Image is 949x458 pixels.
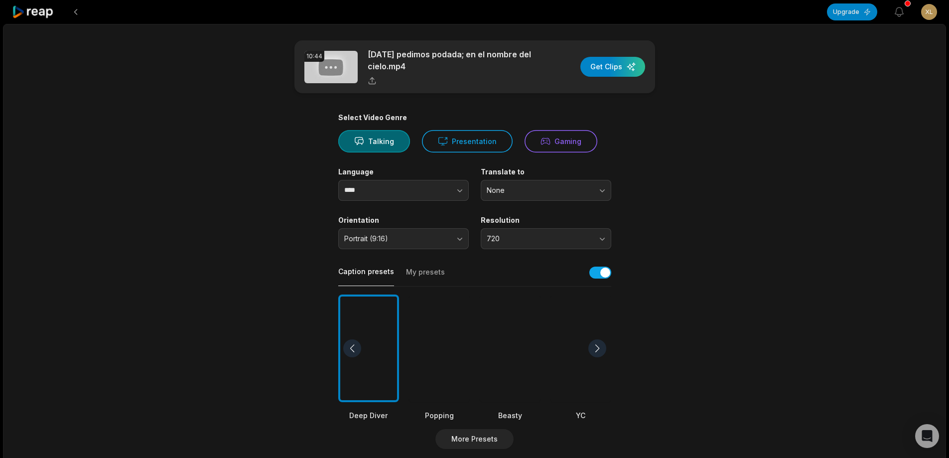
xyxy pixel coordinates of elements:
label: Resolution [481,216,611,225]
div: Beasty [480,410,541,421]
button: Get Clips [580,57,645,77]
label: Language [338,167,469,176]
button: Portrait (9:16) [338,228,469,249]
button: Talking [338,130,410,153]
button: My presets [406,267,445,286]
span: 720 [487,234,591,243]
button: None [481,180,611,201]
button: More Presets [435,429,514,449]
label: Orientation [338,216,469,225]
div: Open Intercom Messenger [915,424,939,448]
button: Upgrade [827,3,877,20]
p: [DATE] pedimos podada; en el nombre del cielo.mp4 [368,48,540,72]
span: Portrait (9:16) [344,234,449,243]
button: Gaming [525,130,597,153]
button: 720 [481,228,611,249]
div: Deep Diver [338,410,399,421]
div: Select Video Genre [338,113,611,122]
label: Translate to [481,167,611,176]
div: YC [550,410,611,421]
button: Caption presets [338,267,394,286]
div: 10:44 [304,51,324,62]
span: None [487,186,591,195]
div: Popping [409,410,470,421]
button: Presentation [422,130,513,153]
